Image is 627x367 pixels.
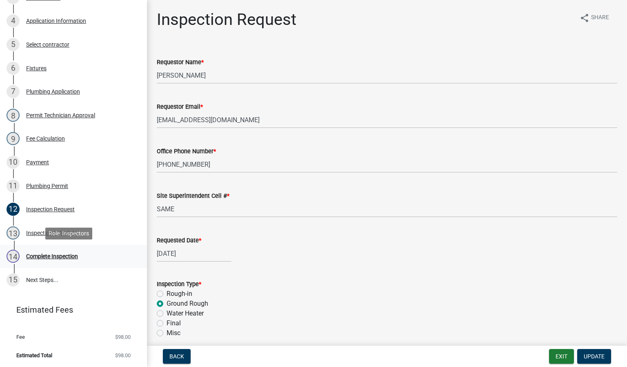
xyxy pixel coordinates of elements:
label: Ground Rough [167,299,208,309]
button: shareShare [573,10,616,26]
div: 7 [7,85,20,98]
label: Inspection Type [157,282,201,287]
a: Estimated Fees [7,302,134,318]
i: share [580,13,589,23]
label: Misc [167,328,180,338]
div: Plumbing Application [26,89,80,94]
button: Exit [549,349,574,364]
button: Back [163,349,191,364]
div: Role: Inspectors [45,228,92,239]
div: Inspection Request [26,206,75,212]
span: Share [591,13,609,23]
label: Site Superintendent Cell # [157,193,229,199]
div: Complete Inspection [26,253,78,259]
label: Final [167,318,181,328]
div: Payment [26,159,49,165]
label: Requestor Email [157,104,203,110]
span: Update [584,353,605,360]
label: Requested Date [157,238,201,244]
span: Estimated Total [16,353,52,358]
div: Select contractor [26,42,69,47]
div: 10 [7,156,20,169]
span: $98.00 [115,334,131,340]
div: 4 [7,14,20,27]
div: 12 [7,203,20,216]
label: Requestor Name [157,60,204,65]
h1: Inspection Request [157,10,296,29]
div: 11 [7,179,20,192]
div: 5 [7,38,20,51]
input: mm/dd/yyyy [157,245,231,262]
span: Back [169,353,184,360]
div: Permit Technician Approval [26,112,95,118]
div: Plumbing Permit [26,183,68,189]
div: 15 [7,273,20,286]
button: Update [577,349,611,364]
div: 14 [7,250,20,263]
label: Office Phone Number [157,149,216,154]
label: Rough-in [167,289,192,299]
div: Fixtures [26,65,47,71]
div: Inspection Schedule [26,230,77,236]
span: $98.00 [115,353,131,358]
div: 9 [7,132,20,145]
label: Water Heater [167,309,204,318]
div: 6 [7,62,20,75]
span: Fee [16,334,25,340]
div: 8 [7,109,20,122]
div: 13 [7,226,20,239]
div: Fee Calculation [26,136,65,141]
div: Application Information [26,18,86,24]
